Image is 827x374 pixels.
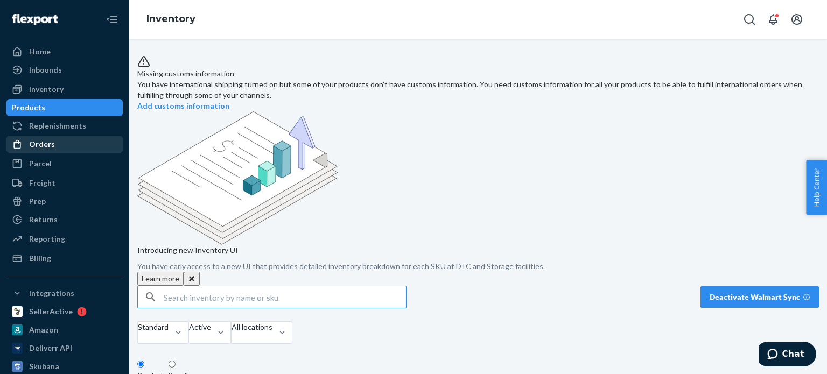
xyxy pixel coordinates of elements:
a: Inbounds [6,61,123,79]
div: You have international shipping turned on but some of your products don’t have customs informatio... [137,79,819,101]
a: Reporting [6,230,123,248]
div: Standard [138,322,169,333]
div: Home [29,46,51,57]
div: Inventory [29,84,64,95]
button: Open Search Box [739,9,760,30]
div: SellerActive [29,306,73,317]
span: Missing customs information [137,69,234,78]
a: Replenishments [6,117,123,135]
a: Inventory [6,81,123,98]
button: Open account menu [786,9,808,30]
div: Orders [29,139,55,150]
ol: breadcrumbs [138,4,204,35]
div: Replenishments [29,121,86,131]
a: Parcel [6,155,123,172]
input: Standard [138,333,139,343]
div: Freight [29,178,55,188]
a: Inventory [146,13,195,25]
div: Prep [29,196,46,207]
button: Close [184,272,200,286]
p: Introducing new Inventory UI [137,245,819,256]
div: Inbounds [29,65,62,75]
div: Returns [29,214,58,225]
div: Skubana [29,361,59,372]
iframe: Opens a widget where you can chat to one of our agents [759,342,816,369]
a: Deliverr API [6,340,123,357]
div: All locations [232,322,272,333]
input: Search inventory by name or sku [164,286,406,308]
img: Flexport logo [12,14,58,25]
button: Integrations [6,285,123,302]
div: Active [189,322,211,333]
a: Orders [6,136,123,153]
button: Open notifications [762,9,784,30]
a: Returns [6,211,123,228]
button: Close Navigation [101,9,123,30]
a: Billing [6,250,123,267]
a: Freight [6,174,123,192]
div: Parcel [29,158,52,169]
a: Home [6,43,123,60]
div: Billing [29,253,51,264]
button: Help Center [806,160,827,215]
input: Bundles [169,361,176,368]
button: Deactivate Walmart Sync [700,286,819,308]
input: Products [137,361,144,368]
input: Active [189,333,190,343]
div: Reporting [29,234,65,244]
input: All locations [232,333,233,343]
img: new-reports-banner-icon.82668bd98b6a51aee86340f2a7b77ae3.png [137,111,338,245]
a: Add customs information [137,101,229,110]
a: Prep [6,193,123,210]
div: Products [12,102,45,113]
a: SellerActive [6,303,123,320]
a: Amazon [6,321,123,338]
button: Learn more [137,272,184,286]
p: You have early access to a new UI that provides detailed inventory breakdown for each SKU at DTC ... [137,261,819,272]
a: Products [6,99,123,116]
div: Integrations [29,288,74,299]
div: Deliverr API [29,343,72,354]
div: Amazon [29,324,58,335]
